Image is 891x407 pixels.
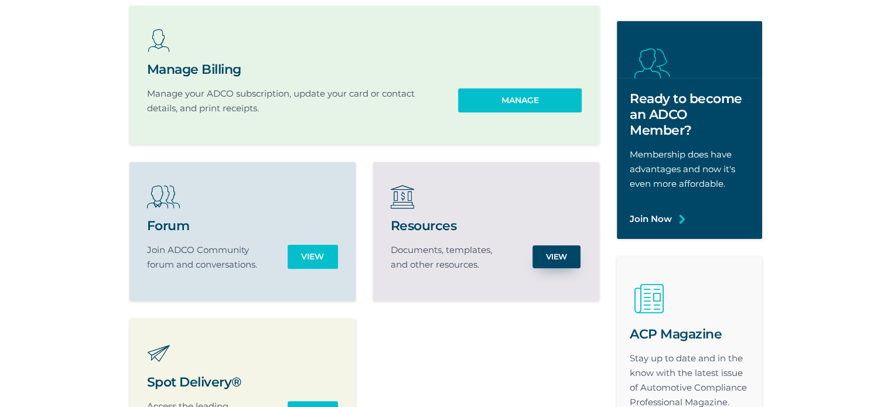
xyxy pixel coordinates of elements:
[147,61,434,77] h2: Manage Billing
[147,86,434,115] p: Manage your ADCO subscription, update your card or contact details, and print receipts.
[288,245,338,269] a: View
[630,91,749,138] h2: Ready to become an ADCO Member?
[630,326,749,342] h2: ACP Magazine
[391,242,507,272] p: Documents, templates, and other resources.
[147,374,263,390] h2: Spot Delivery®
[532,245,581,268] a: View
[147,218,263,234] h2: Forum
[630,147,749,191] p: Membership does have advantages and now it's even more affordable.
[630,211,672,226] a: Join Now
[391,218,507,234] h2: Resources
[458,88,582,112] a: Manage
[147,242,263,272] p: Join ADCO Community forum and conversations.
